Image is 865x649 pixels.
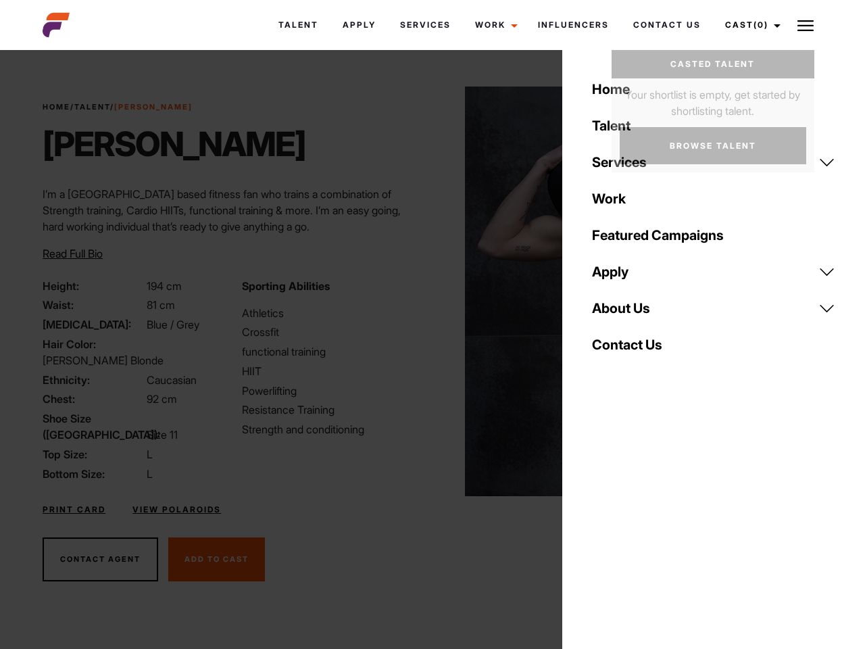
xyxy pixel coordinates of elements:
[584,217,843,254] a: Featured Campaigns
[43,102,70,112] a: Home
[43,372,144,388] span: Ethnicity:
[43,278,144,294] span: Height:
[147,279,182,293] span: 194 cm
[147,428,178,441] span: Size 11
[612,50,814,78] a: Casted Talent
[463,7,526,43] a: Work
[43,466,144,482] span: Bottom Size:
[242,343,424,360] li: functional training
[797,18,814,34] img: Burger icon
[147,448,153,461] span: L
[266,7,330,43] a: Talent
[584,327,843,363] a: Contact Us
[584,71,843,107] a: Home
[621,7,713,43] a: Contact Us
[242,383,424,399] li: Powerlifting
[584,107,843,144] a: Talent
[330,7,388,43] a: Apply
[620,127,806,164] a: Browse Talent
[184,554,249,564] span: Add To Cast
[43,446,144,462] span: Top Size:
[584,181,843,217] a: Work
[147,318,199,331] span: Blue / Grey
[147,373,197,387] span: Caucasian
[43,186,424,235] p: I’m a [GEOGRAPHIC_DATA] based fitness fan who trains a combination of Strength training, Cardio H...
[43,354,164,367] span: [PERSON_NAME] Blonde
[242,324,424,340] li: Crossfit
[43,297,144,313] span: Waist:
[242,363,424,379] li: HIIT
[43,391,144,407] span: Chest:
[43,537,158,582] button: Contact Agent
[242,402,424,418] li: Resistance Training
[132,504,221,516] a: View Polaroids
[43,336,144,352] span: Hair Color:
[526,7,621,43] a: Influencers
[43,124,305,164] h1: [PERSON_NAME]
[584,290,843,327] a: About Us
[242,421,424,437] li: Strength and conditioning
[168,537,265,582] button: Add To Cast
[43,245,103,262] button: Read Full Bio
[43,247,103,260] span: Read Full Bio
[43,504,105,516] a: Print Card
[147,392,177,406] span: 92 cm
[43,101,193,113] span: / /
[388,7,463,43] a: Services
[242,305,424,321] li: Athletics
[713,7,789,43] a: Cast(0)
[147,467,153,481] span: L
[612,78,814,119] p: Your shortlist is empty, get started by shortlisting talent.
[147,298,175,312] span: 81 cm
[242,279,330,293] strong: Sporting Abilities
[43,410,144,443] span: Shoe Size ([GEOGRAPHIC_DATA]):
[114,102,193,112] strong: [PERSON_NAME]
[43,11,70,39] img: cropped-aefm-brand-fav-22-square.png
[584,254,843,290] a: Apply
[43,316,144,333] span: [MEDICAL_DATA]:
[753,20,768,30] span: (0)
[74,102,110,112] a: Talent
[584,144,843,181] a: Services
